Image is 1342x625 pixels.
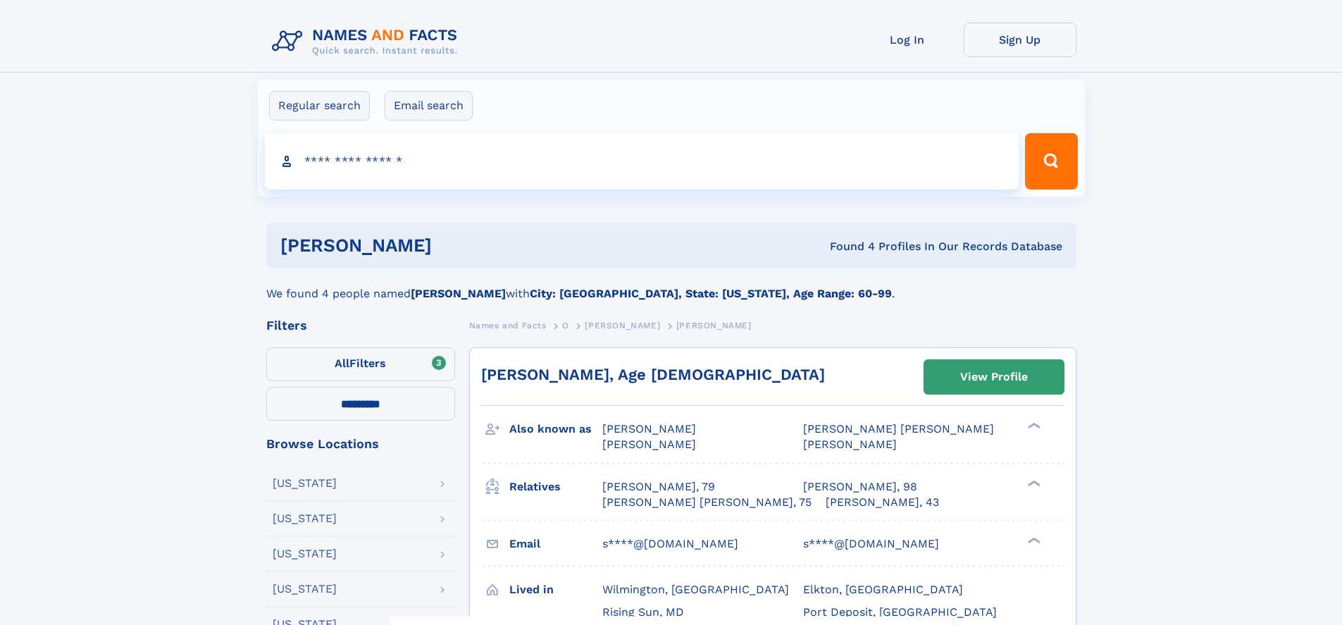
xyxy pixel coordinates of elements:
[509,417,602,441] h3: Also known as
[602,605,684,619] span: Rising Sun, MD
[803,422,994,435] span: [PERSON_NAME] [PERSON_NAME]
[585,316,660,334] a: [PERSON_NAME]
[803,479,917,495] a: [PERSON_NAME], 98
[602,479,715,495] a: [PERSON_NAME], 79
[1024,478,1041,488] div: ❯
[273,583,337,595] div: [US_STATE]
[411,287,506,300] b: [PERSON_NAME]
[803,583,963,596] span: Elkton, [GEOGRAPHIC_DATA]
[585,321,660,330] span: [PERSON_NAME]
[826,495,939,510] a: [PERSON_NAME], 43
[602,495,812,510] a: [PERSON_NAME] [PERSON_NAME], 75
[266,438,455,450] div: Browse Locations
[630,239,1062,254] div: Found 4 Profiles In Our Records Database
[960,361,1028,393] div: View Profile
[676,321,752,330] span: [PERSON_NAME]
[266,347,455,381] label: Filters
[602,422,696,435] span: [PERSON_NAME]
[602,438,696,451] span: [PERSON_NAME]
[273,513,337,524] div: [US_STATE]
[803,605,997,619] span: Port Deposit, [GEOGRAPHIC_DATA]
[924,360,1064,394] a: View Profile
[266,23,469,61] img: Logo Names and Facts
[509,475,602,499] h3: Relatives
[469,316,547,334] a: Names and Facts
[509,532,602,556] h3: Email
[964,23,1076,57] a: Sign Up
[266,268,1076,302] div: We found 4 people named with .
[273,478,337,489] div: [US_STATE]
[851,23,964,57] a: Log In
[530,287,892,300] b: City: [GEOGRAPHIC_DATA], State: [US_STATE], Age Range: 60-99
[1024,421,1041,431] div: ❯
[1025,133,1077,190] button: Search Button
[266,319,455,332] div: Filters
[269,91,370,120] label: Regular search
[509,578,602,602] h3: Lived in
[562,316,569,334] a: O
[602,583,789,596] span: Wilmington, [GEOGRAPHIC_DATA]
[335,357,349,370] span: All
[273,548,337,559] div: [US_STATE]
[481,366,825,383] a: [PERSON_NAME], Age [DEMOGRAPHIC_DATA]
[562,321,569,330] span: O
[803,438,897,451] span: [PERSON_NAME]
[280,237,631,254] h1: [PERSON_NAME]
[265,133,1019,190] input: search input
[1024,536,1041,545] div: ❯
[385,91,473,120] label: Email search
